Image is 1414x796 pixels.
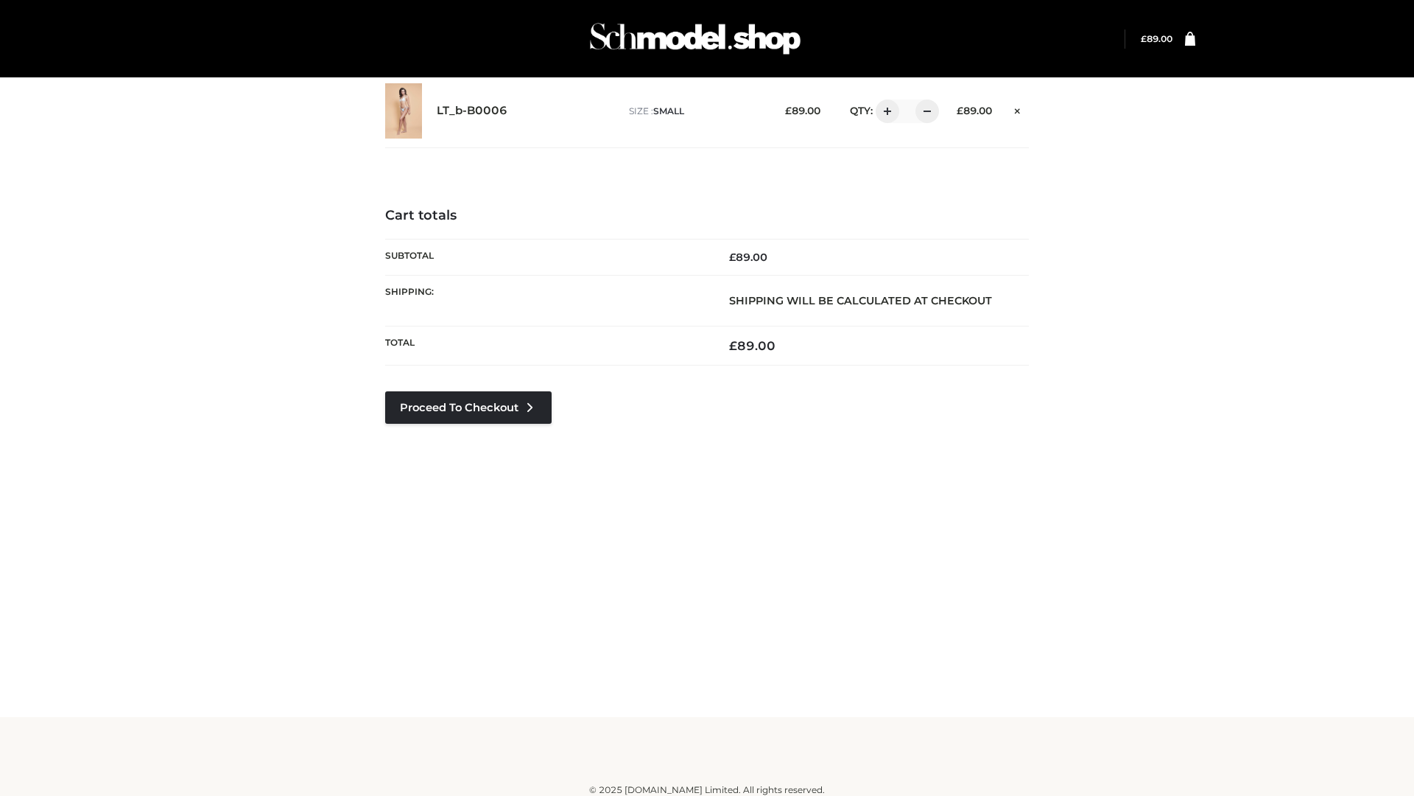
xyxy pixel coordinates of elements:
[729,251,767,264] bdi: 89.00
[957,105,992,116] bdi: 89.00
[629,105,762,118] p: size :
[585,10,806,68] img: Schmodel Admin 964
[653,105,684,116] span: SMALL
[785,105,820,116] bdi: 89.00
[785,105,792,116] span: £
[1007,99,1029,119] a: Remove this item
[729,294,992,307] strong: Shipping will be calculated at checkout
[1141,33,1172,44] bdi: 89.00
[385,275,707,326] th: Shipping:
[729,251,736,264] span: £
[385,83,422,139] img: LT_b-B0006 - SMALL
[385,208,1029,224] h4: Cart totals
[437,104,507,118] a: LT_b-B0006
[385,391,552,424] a: Proceed to Checkout
[385,239,707,275] th: Subtotal
[1141,33,1147,44] span: £
[729,338,775,353] bdi: 89.00
[385,327,707,366] th: Total
[835,99,934,123] div: QTY:
[957,105,963,116] span: £
[729,338,737,353] span: £
[1141,33,1172,44] a: £89.00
